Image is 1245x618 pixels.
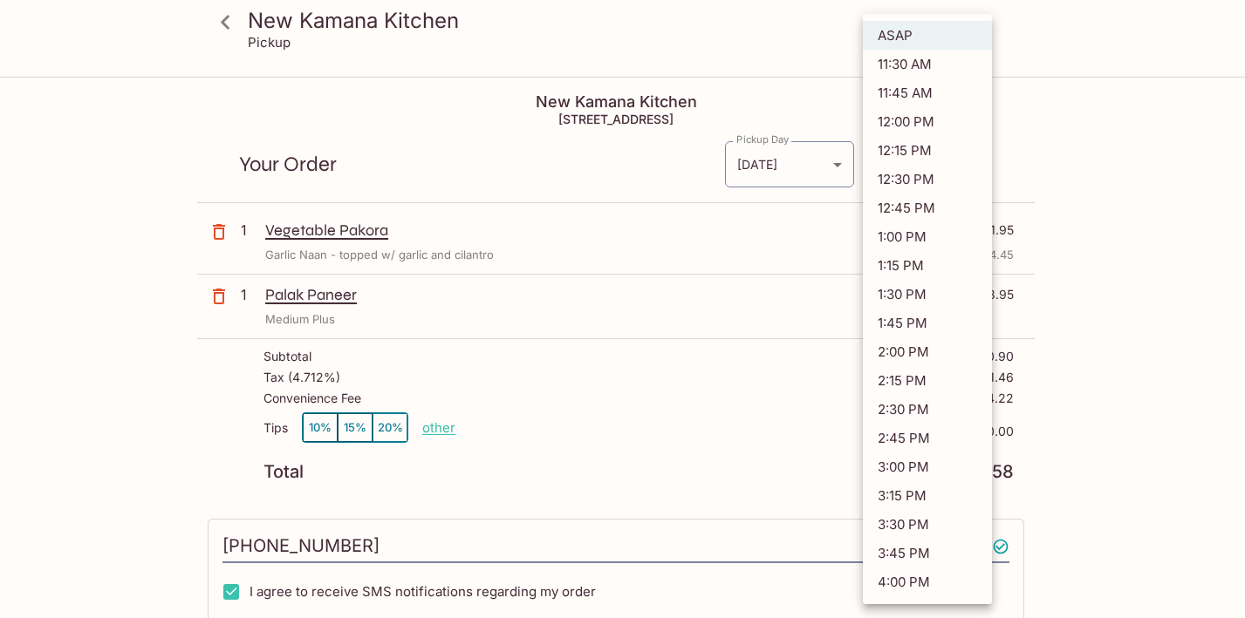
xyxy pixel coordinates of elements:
li: 1:45 PM [863,309,992,337]
li: 12:30 PM [863,165,992,194]
li: 3:15 PM [863,481,992,510]
li: 1:15 PM [863,251,992,280]
li: 12:00 PM [863,107,992,136]
li: 11:45 AM [863,78,992,107]
li: 1:30 PM [863,280,992,309]
li: 2:45 PM [863,424,992,452]
li: 12:15 PM [863,136,992,165]
li: 2:15 PM [863,366,992,395]
li: 2:00 PM [863,337,992,366]
li: 3:30 PM [863,510,992,539]
li: 12:45 PM [863,194,992,222]
li: 4:00 PM [863,567,992,596]
li: 3:45 PM [863,539,992,567]
li: ASAP [863,21,992,50]
li: 3:00 PM [863,452,992,481]
li: 1:00 PM [863,222,992,251]
li: 11:30 AM [863,50,992,78]
li: 2:30 PM [863,395,992,424]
